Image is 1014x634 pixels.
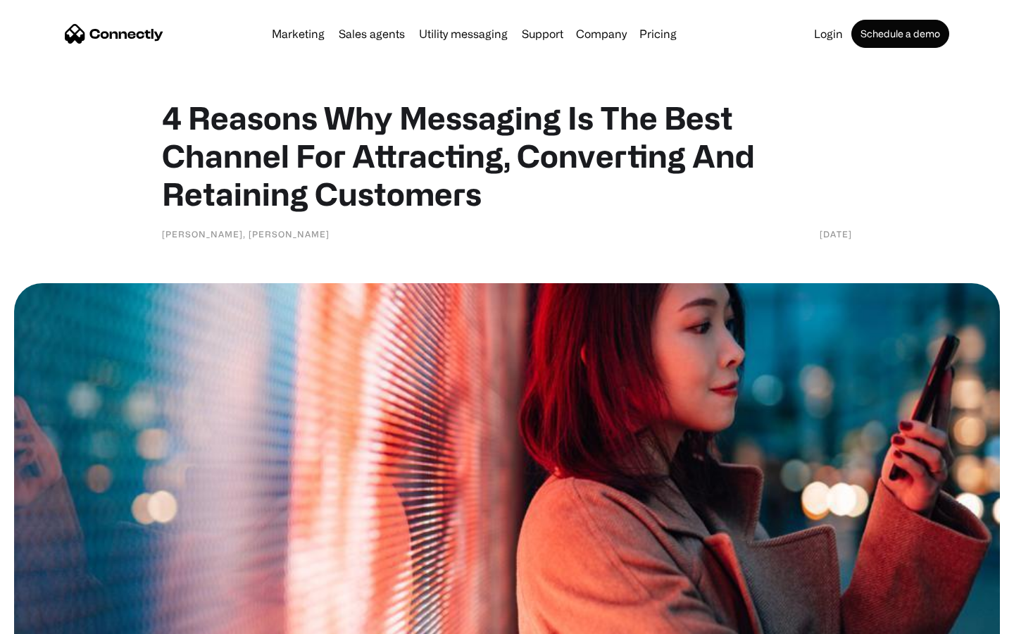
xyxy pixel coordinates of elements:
h1: 4 Reasons Why Messaging Is The Best Channel For Attracting, Converting And Retaining Customers [162,99,852,213]
aside: Language selected: English [14,609,84,629]
a: Schedule a demo [851,20,949,48]
a: Support [516,28,569,39]
div: [DATE] [820,227,852,241]
ul: Language list [28,609,84,629]
a: Login [808,28,849,39]
div: Company [576,24,627,44]
a: Utility messaging [413,28,513,39]
a: Marketing [266,28,330,39]
div: [PERSON_NAME], [PERSON_NAME] [162,227,330,241]
a: Pricing [634,28,682,39]
a: Sales agents [333,28,411,39]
